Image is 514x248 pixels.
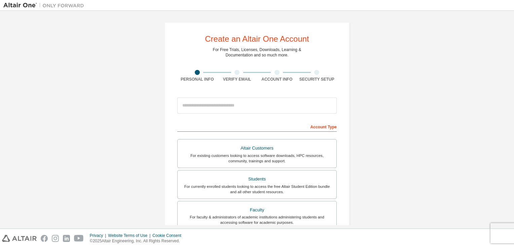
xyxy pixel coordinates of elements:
[182,184,332,195] div: For currently enrolled students looking to access the free Altair Student Edition bundle and all ...
[297,77,337,82] div: Security Setup
[74,235,84,242] img: youtube.svg
[177,77,217,82] div: Personal Info
[152,233,185,238] div: Cookie Consent
[177,121,337,132] div: Account Type
[182,214,332,225] div: For faculty & administrators of academic institutions administering students and accessing softwa...
[90,238,185,244] p: © 2025 Altair Engineering, Inc. All Rights Reserved.
[257,77,297,82] div: Account Info
[182,143,332,153] div: Altair Customers
[182,174,332,184] div: Students
[52,235,59,242] img: instagram.svg
[217,77,257,82] div: Verify Email
[213,47,301,58] div: For Free Trials, Licenses, Downloads, Learning & Documentation and so much more.
[2,235,37,242] img: altair_logo.svg
[90,233,108,238] div: Privacy
[108,233,152,238] div: Website Terms of Use
[3,2,87,9] img: Altair One
[205,35,309,43] div: Create an Altair One Account
[182,153,332,164] div: For existing customers looking to access software downloads, HPC resources, community, trainings ...
[41,235,48,242] img: facebook.svg
[63,235,70,242] img: linkedin.svg
[182,205,332,215] div: Faculty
